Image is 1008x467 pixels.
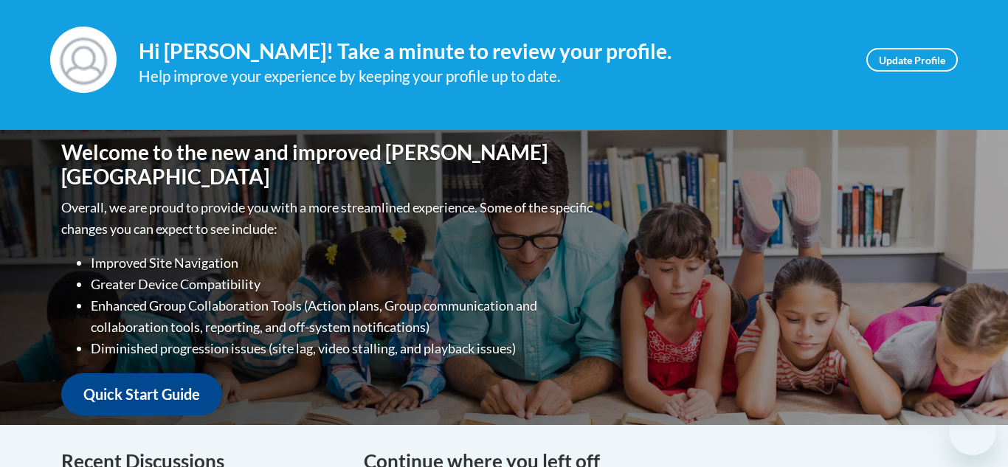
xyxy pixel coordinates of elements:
[139,64,844,89] div: Help improve your experience by keeping your profile up to date.
[881,370,996,402] iframe: Message from company
[91,252,596,274] li: Improved Site Navigation
[91,338,596,359] li: Diminished progression issues (site lag, video stalling, and playback issues)
[139,39,844,64] h4: Hi [PERSON_NAME]! Take a minute to review your profile.
[61,373,222,415] a: Quick Start Guide
[61,197,596,240] p: Overall, we are proud to provide you with a more streamlined experience. Some of the specific cha...
[61,140,596,190] h1: Welcome to the new and improved [PERSON_NAME][GEOGRAPHIC_DATA]
[949,408,996,455] iframe: Button to launch messaging window
[866,48,958,72] a: Update Profile
[50,27,117,93] img: Profile Image
[91,295,596,338] li: Enhanced Group Collaboration Tools (Action plans, Group communication and collaboration tools, re...
[91,274,596,295] li: Greater Device Compatibility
